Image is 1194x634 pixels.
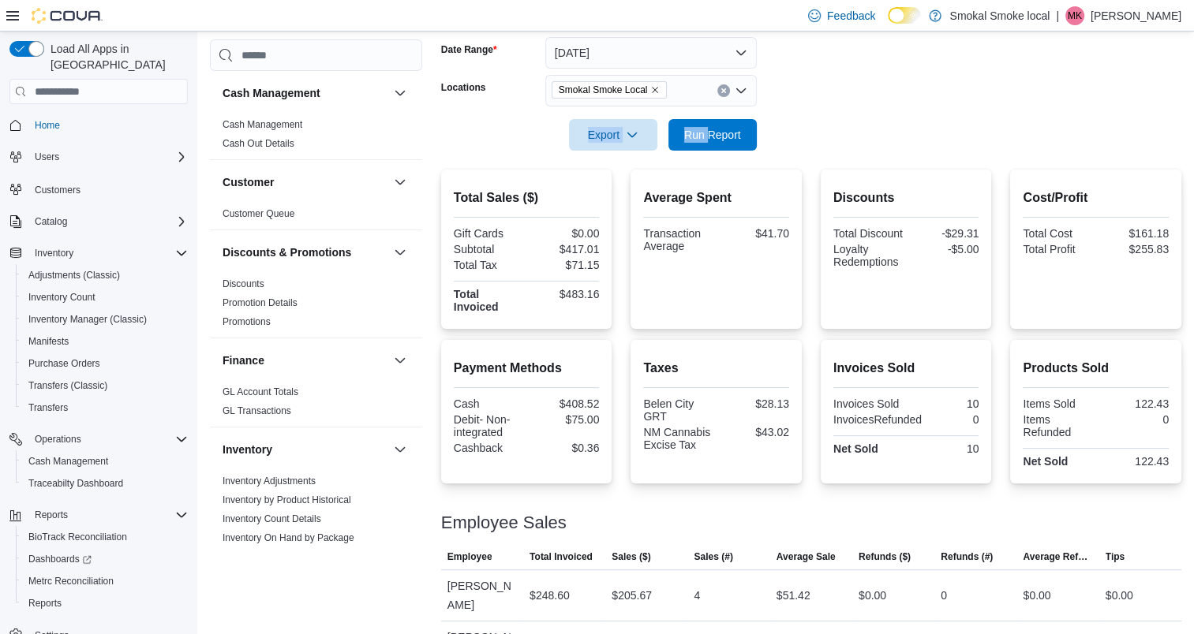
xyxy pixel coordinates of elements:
[447,550,492,563] span: Employee
[1023,413,1092,438] div: Items Refunded
[16,450,194,472] button: Cash Management
[22,332,75,351] a: Manifests
[16,570,194,592] button: Metrc Reconciliation
[441,43,497,56] label: Date Range
[643,359,789,378] h2: Taxes
[223,244,351,260] h3: Discounts & Promotions
[1068,6,1082,25] span: MK
[28,575,114,587] span: Metrc Reconciliation
[22,376,188,395] span: Transfers (Classic)
[28,181,87,200] a: Customers
[28,430,188,449] span: Operations
[22,452,114,471] a: Cash Management
[35,151,59,163] span: Users
[1099,227,1169,240] div: $161.18
[223,244,387,260] button: Discounts & Promotions
[22,528,188,546] span: BioTrack Reconciliation
[223,316,271,327] a: Promotions
[720,426,789,438] div: $43.02
[16,330,194,352] button: Manifests
[223,296,298,309] span: Promotion Details
[44,41,188,73] span: Load All Apps in [GEOGRAPHIC_DATA]
[22,594,188,613] span: Reports
[223,405,291,416] a: GL Transactions
[223,278,264,289] a: Discounts
[210,274,422,338] div: Discounts & Promotions
[530,397,599,410] div: $408.52
[223,85,320,101] h3: Cash Management
[391,243,410,262] button: Discounts & Promotions
[210,115,422,159] div: Cash Management
[223,532,354,543] a: Inventory On Hand by Package
[223,442,387,457] button: Inventory
[941,586,947,605] div: 0
[612,586,652,605] div: $205.67
[22,354,188,373] span: Purchase Orders
[22,398,188,417] span: Transfers
[22,310,153,329] a: Inventory Manager (Classic)
[684,127,741,143] span: Run Report
[643,227,713,252] div: Transaction Average
[777,550,836,563] span: Average Sale
[777,586,810,605] div: $51.42
[643,426,713,451] div: NM Cannabis Excise Tax
[441,81,486,94] label: Locations
[1106,550,1125,563] span: Tips
[28,477,123,490] span: Traceabilty Dashboard
[22,550,188,569] span: Dashboards
[32,8,103,24] img: Cova
[223,85,387,101] button: Cash Management
[223,405,291,417] span: GL Transactions
[454,188,600,207] h2: Total Sales ($)
[454,442,523,454] div: Cashback
[1099,413,1169,426] div: 0
[909,397,979,410] div: 10
[28,313,147,326] span: Inventory Manager (Classic)
[223,119,302,130] a: Cash Management
[949,6,1050,25] p: Smokal Smoke local
[35,184,80,196] span: Customers
[643,188,789,207] h2: Average Spent
[22,572,188,591] span: Metrc Reconciliation
[833,397,903,410] div: Invoices Sold
[578,119,648,151] span: Export
[530,413,599,426] div: $75.00
[569,119,657,151] button: Export
[22,474,129,493] a: Traceabilty Dashboard
[223,475,316,487] a: Inventory Adjustments
[1023,227,1092,240] div: Total Cost
[28,553,92,565] span: Dashboards
[28,357,100,370] span: Purchase Orders
[22,266,188,285] span: Adjustments (Classic)
[859,550,911,563] span: Refunds ($)
[441,513,567,532] h3: Employee Sales
[530,227,599,240] div: $0.00
[22,376,114,395] a: Transfers (Classic)
[833,188,979,207] h2: Discounts
[1065,6,1084,25] div: Mike Kennedy
[928,413,979,426] div: 0
[3,211,194,233] button: Catalog
[35,433,81,446] span: Operations
[1091,6,1181,25] p: [PERSON_NAME]
[16,592,194,614] button: Reports
[223,386,298,397] a: GL Account Totals
[454,288,499,313] strong: Total Invoiced
[454,397,523,410] div: Cash
[28,212,73,231] button: Catalog
[454,227,523,240] div: Gift Cards
[720,227,789,240] div: $41.70
[223,138,294,149] a: Cash Out Details
[694,586,700,605] div: 4
[530,259,599,271] div: $71.15
[1023,359,1169,378] h2: Products Sold
[28,147,188,166] span: Users
[223,475,316,487] span: Inventory Adjustments
[454,413,523,438] div: Debit- Non-integrated
[833,442,878,455] strong: Net Sold
[717,84,730,97] button: Clear input
[16,472,194,494] button: Traceabilty Dashboard
[391,440,410,459] button: Inventory
[223,174,387,190] button: Customer
[28,291,95,304] span: Inventory Count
